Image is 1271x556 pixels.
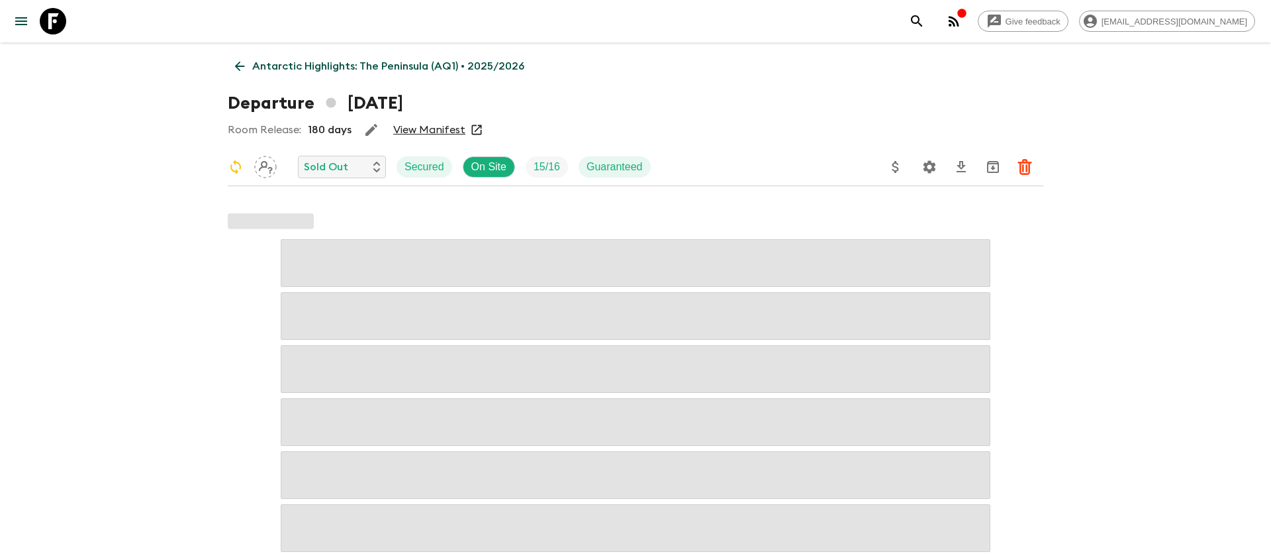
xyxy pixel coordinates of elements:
span: Assign pack leader [254,160,277,170]
button: Delete [1012,154,1038,180]
a: Give feedback [978,11,1068,32]
p: Sold Out [304,159,348,175]
button: menu [8,8,34,34]
div: [EMAIL_ADDRESS][DOMAIN_NAME] [1079,11,1255,32]
a: View Manifest [393,123,465,137]
button: search adventures [904,8,930,34]
p: Antarctic Highlights: The Peninsula (AQ1) • 2025/2026 [252,58,524,74]
p: Guaranteed [587,159,643,175]
span: Give feedback [998,17,1068,27]
svg: Sync Required - Changes detected [228,159,244,175]
h1: Departure [DATE] [228,90,403,117]
div: Trip Fill [526,156,568,178]
button: Update Price, Early Bird Discount and Costs [882,154,909,180]
p: 15 / 16 [534,159,560,175]
p: Room Release: [228,122,301,138]
button: Download CSV [948,154,974,180]
p: On Site [471,159,506,175]
p: 180 days [308,122,352,138]
div: On Site [463,156,515,178]
button: Archive (Completed, Cancelled or Unsynced Departures only) [980,154,1006,180]
p: Secured [404,159,444,175]
div: Secured [397,156,452,178]
a: Antarctic Highlights: The Peninsula (AQ1) • 2025/2026 [228,53,532,80]
button: Settings [916,154,943,180]
span: [EMAIL_ADDRESS][DOMAIN_NAME] [1094,17,1254,27]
